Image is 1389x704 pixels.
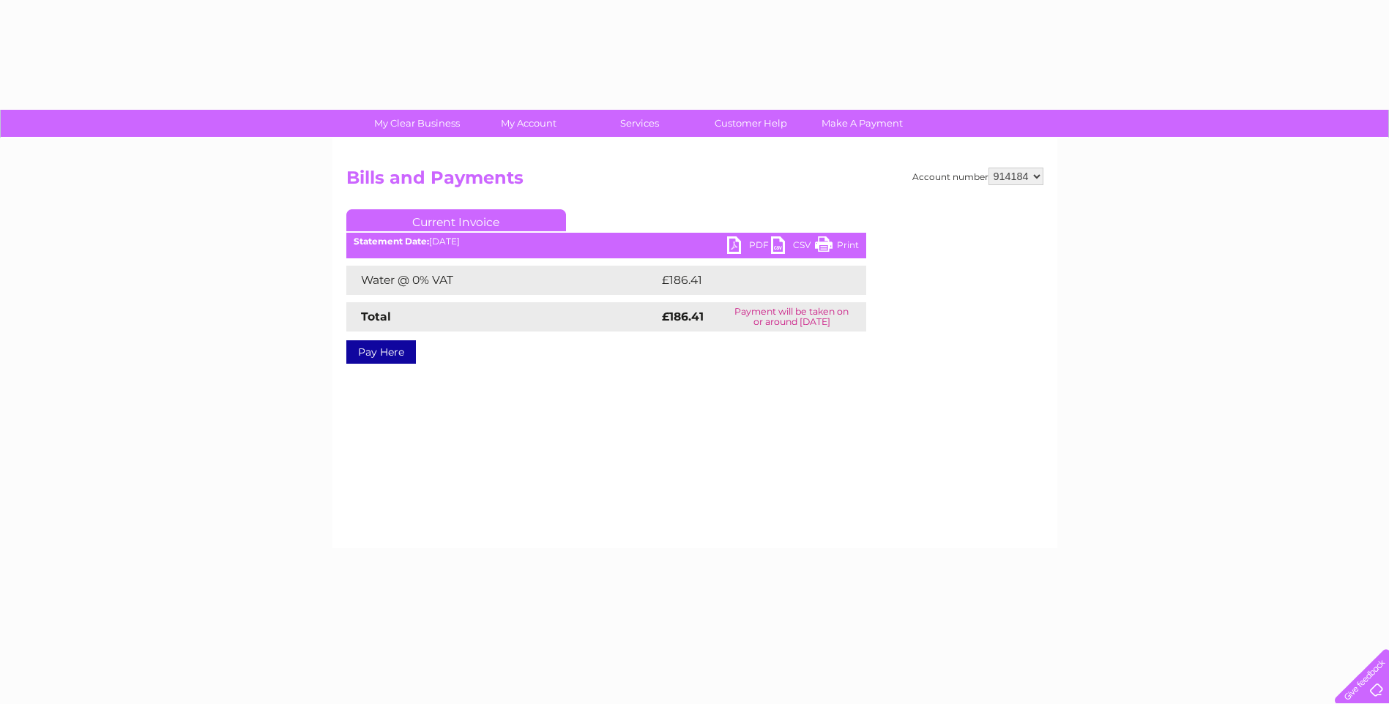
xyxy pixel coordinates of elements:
[346,209,566,231] a: Current Invoice
[771,236,815,258] a: CSV
[361,310,391,323] strong: Total
[718,302,865,332] td: Payment will be taken on or around [DATE]
[468,110,589,137] a: My Account
[346,340,416,364] a: Pay Here
[357,110,477,137] a: My Clear Business
[662,310,704,323] strong: £186.41
[912,168,1043,185] div: Account number
[354,236,429,247] b: Statement Date:
[658,266,838,295] td: £186.41
[346,266,658,295] td: Water @ 0% VAT
[346,168,1043,195] h2: Bills and Payments
[579,110,700,137] a: Services
[346,236,866,247] div: [DATE]
[815,236,859,258] a: Print
[727,236,771,258] a: PDF
[802,110,923,137] a: Make A Payment
[690,110,811,137] a: Customer Help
